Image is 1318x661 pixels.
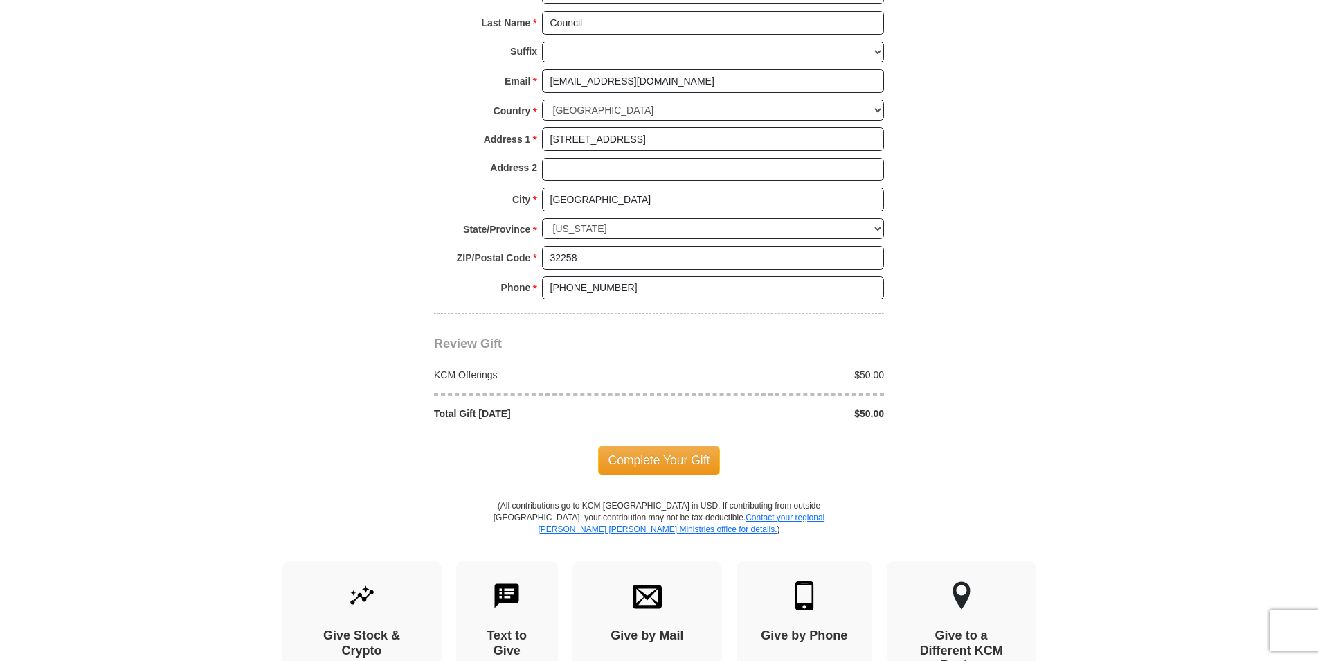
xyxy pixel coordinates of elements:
[484,130,531,149] strong: Address 1
[761,628,848,644] h4: Give by Phone
[505,71,530,91] strong: Email
[463,220,530,239] strong: State/Province
[427,407,660,421] div: Total Gift [DATE]
[659,368,892,382] div: $50.00
[538,513,824,534] a: Contact your regional [PERSON_NAME] [PERSON_NAME] Ministries office for details.
[492,581,521,610] img: text-to-give.svg
[510,42,537,61] strong: Suffix
[493,500,825,561] p: (All contributions go to KCM [GEOGRAPHIC_DATA] in USD. If contributing from outside [GEOGRAPHIC_D...
[952,581,971,610] img: other-region
[307,628,417,658] h4: Give Stock & Crypto
[427,368,660,382] div: KCM Offerings
[490,158,537,177] strong: Address 2
[790,581,819,610] img: mobile.svg
[347,581,377,610] img: give-by-stock.svg
[512,190,530,209] strong: City
[480,628,534,658] h4: Text to Give
[659,407,892,421] div: $50.00
[457,248,531,267] strong: ZIP/Postal Code
[482,13,531,33] strong: Last Name
[434,337,502,351] span: Review Gift
[633,581,662,610] img: envelope.svg
[501,278,531,297] strong: Phone
[598,446,721,475] span: Complete Your Gift
[597,628,698,644] h4: Give by Mail
[494,101,531,121] strong: Country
